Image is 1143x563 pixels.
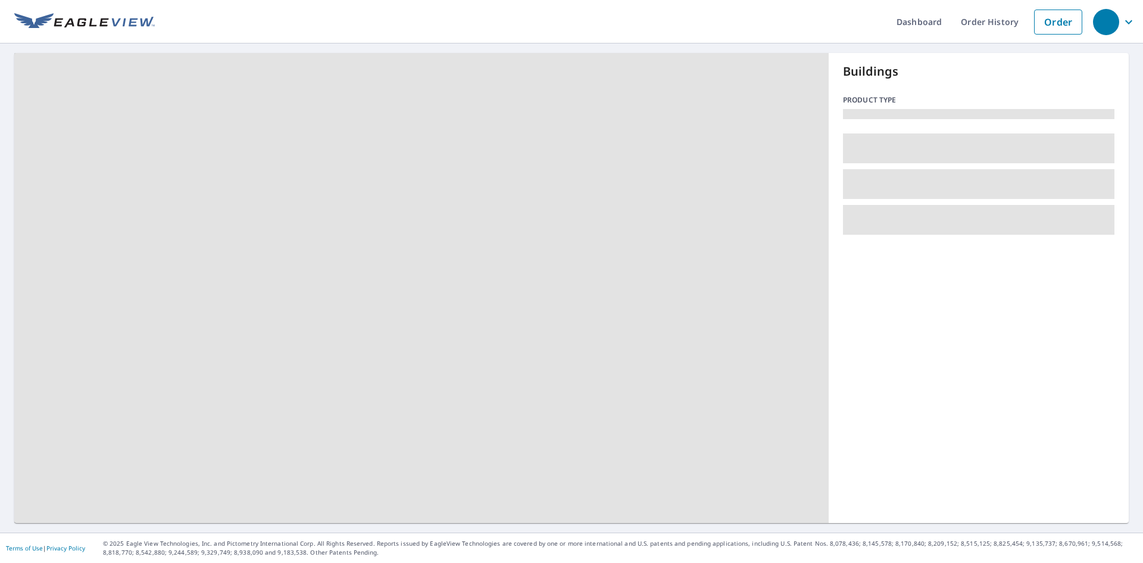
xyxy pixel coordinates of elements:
p: Buildings [843,63,1114,80]
p: © 2025 Eagle View Technologies, Inc. and Pictometry International Corp. All Rights Reserved. Repo... [103,539,1137,557]
img: EV Logo [14,13,155,31]
a: Privacy Policy [46,544,85,552]
a: Order [1034,10,1082,35]
p: Product type [843,95,1114,105]
a: Terms of Use [6,544,43,552]
p: | [6,545,85,552]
